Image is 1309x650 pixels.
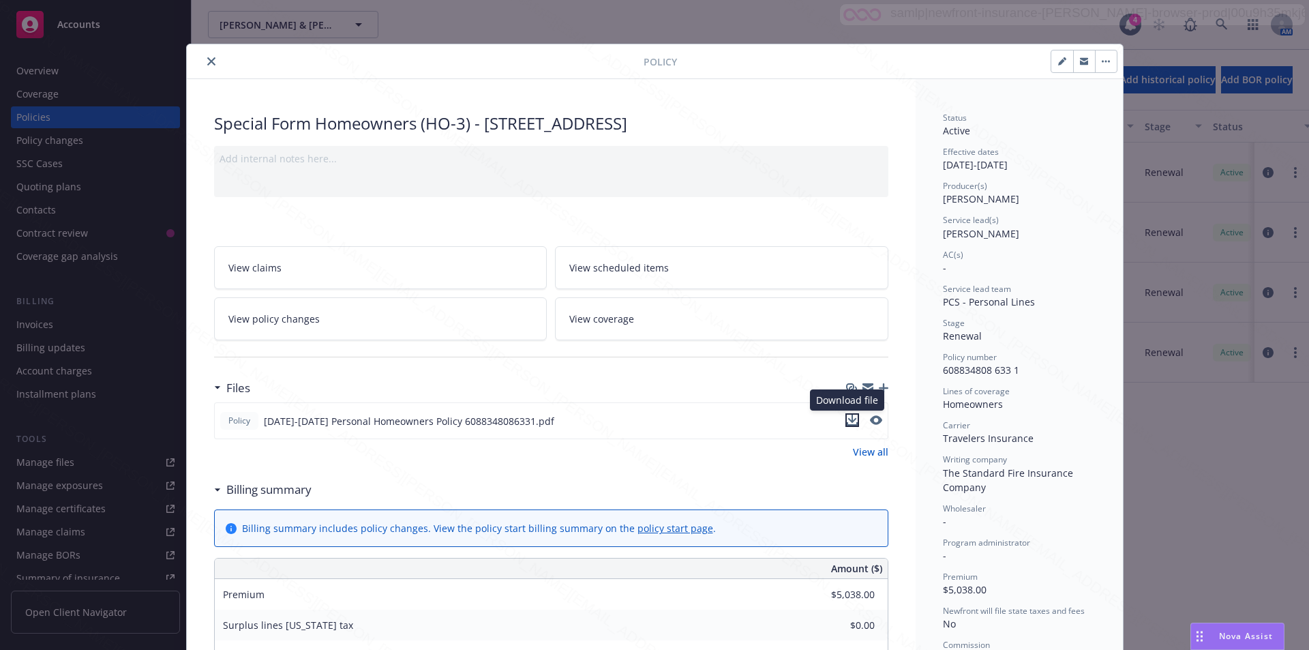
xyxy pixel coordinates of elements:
input: 0.00 [794,585,883,605]
span: Producer(s) [943,180,987,192]
span: Active [943,124,970,137]
div: Files [214,379,250,397]
button: close [203,53,220,70]
span: [DATE]-[DATE] Personal Homeowners Policy 6088348086331.pdf [264,414,554,428]
span: PCS - Personal Lines [943,295,1035,308]
a: View coverage [555,297,888,340]
span: The Standard Fire Insurance Company [943,467,1076,494]
a: View all [853,445,888,459]
span: Premium [943,571,978,582]
span: Stage [943,317,965,329]
span: Lines of coverage [943,385,1010,397]
a: View claims [214,246,547,289]
span: Newfront will file state taxes and fees [943,605,1085,617]
div: Billing summary includes policy changes. View the policy start billing summary on the . [242,521,716,535]
span: Renewal [943,329,982,342]
a: View policy changes [214,297,547,340]
span: 608834808 633 1 [943,364,1019,376]
span: Policy [226,415,253,427]
span: View policy changes [228,312,320,326]
span: View scheduled items [569,261,669,275]
button: Nova Assist [1190,623,1284,650]
a: policy start page [637,522,713,535]
span: Homeowners [943,398,1003,411]
button: download file [845,413,859,427]
div: Add internal notes here... [220,151,883,166]
span: Policy [644,55,677,69]
button: preview file [870,413,882,429]
span: Nova Assist [1219,630,1273,642]
span: Policy number [943,351,997,363]
span: AC(s) [943,249,963,261]
input: 0.00 [794,615,883,636]
span: Wholesaler [943,503,986,514]
span: Program administrator [943,537,1030,548]
span: Writing company [943,454,1007,465]
div: [DATE] - [DATE] [943,146,1096,172]
h3: Files [226,379,250,397]
span: Amount ($) [831,561,882,576]
span: No [943,617,956,630]
h3: Billing summary [226,481,312,499]
button: preview file [870,415,882,425]
div: Special Form Homeowners (HO-3) - [STREET_ADDRESS] [214,112,888,135]
span: $5,038.00 [943,583,987,596]
span: Travelers Insurance [943,432,1034,445]
div: Billing summary [214,481,312,499]
span: [PERSON_NAME] [943,192,1019,205]
span: - [943,261,946,274]
span: Effective dates [943,146,999,158]
span: [PERSON_NAME] [943,227,1019,240]
span: Service lead(s) [943,214,999,226]
span: - [943,549,946,562]
div: Download file [810,389,884,411]
span: Premium [223,588,265,601]
span: Service lead team [943,283,1011,295]
span: - [943,515,946,528]
span: View claims [228,261,282,275]
a: View scheduled items [555,246,888,289]
span: Status [943,112,967,123]
div: Drag to move [1191,623,1208,649]
span: View coverage [569,312,634,326]
span: Surplus lines [US_STATE] tax [223,619,353,632]
span: Carrier [943,419,970,431]
button: download file [845,413,859,429]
